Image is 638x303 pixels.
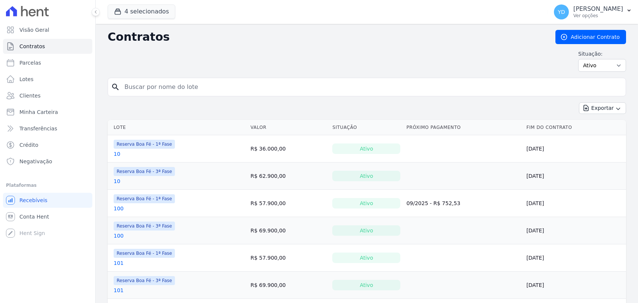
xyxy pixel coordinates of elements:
span: Recebíveis [19,197,47,204]
th: Valor [247,120,329,135]
td: [DATE] [523,272,626,299]
td: R$ 62.900,00 [247,163,329,190]
span: Parcelas [19,59,41,67]
span: Minha Carteira [19,108,58,116]
p: [PERSON_NAME] [573,5,623,13]
td: R$ 69.900,00 [247,272,329,299]
a: 100 [114,232,124,239]
span: Reserva Boa Fé - 3ª Fase [114,276,175,285]
a: 100 [114,205,124,212]
span: Reserva Boa Fé - 1ª Fase [114,140,175,149]
button: YD [PERSON_NAME] Ver opções [548,1,638,22]
th: Lote [108,120,247,135]
th: Próximo Pagamento [403,120,523,135]
button: Exportar [579,102,626,114]
h2: Contratos [108,30,543,44]
div: Ativo [332,225,400,236]
span: Conta Hent [19,213,49,220]
a: Contratos [3,39,92,54]
th: Fim do Contrato [523,120,626,135]
a: Recebíveis [3,193,92,208]
td: R$ 36.000,00 [247,135,329,163]
a: Lotes [3,72,92,87]
td: R$ 57.900,00 [247,190,329,217]
span: Reserva Boa Fé - 3ª Fase [114,167,175,176]
a: Negativação [3,154,92,169]
a: Conta Hent [3,209,92,224]
a: Crédito [3,137,92,152]
div: Ativo [332,198,400,208]
label: Situação: [578,50,626,58]
a: 101 [114,287,124,294]
span: Lotes [19,75,34,83]
i: search [111,83,120,92]
a: Minha Carteira [3,105,92,120]
span: Reserva Boa Fé - 3ª Fase [114,222,175,231]
div: Ativo [332,280,400,290]
a: 10 [114,177,120,185]
a: 10 [114,150,120,158]
a: Transferências [3,121,92,136]
span: Negativação [19,158,52,165]
span: Reserva Boa Fé - 1ª Fase [114,249,175,258]
button: 4 selecionados [108,4,175,19]
th: Situação [329,120,403,135]
div: Plataformas [6,181,89,190]
td: R$ 57.900,00 [247,244,329,272]
td: [DATE] [523,190,626,217]
a: 101 [114,259,124,267]
td: R$ 69.900,00 [247,217,329,244]
td: [DATE] [523,163,626,190]
div: Ativo [332,143,400,154]
span: Transferências [19,125,57,132]
a: Adicionar Contrato [555,30,626,44]
a: 09/2025 - R$ 752,53 [406,200,460,206]
div: Ativo [332,253,400,263]
input: Buscar por nome do lote [120,80,623,95]
td: [DATE] [523,244,626,272]
a: Parcelas [3,55,92,70]
span: Reserva Boa Fé - 1ª Fase [114,194,175,203]
a: Clientes [3,88,92,103]
span: Visão Geral [19,26,49,34]
p: Ver opções [573,13,623,19]
a: Visão Geral [3,22,92,37]
td: [DATE] [523,135,626,163]
span: Clientes [19,92,40,99]
span: Crédito [19,141,38,149]
span: Contratos [19,43,45,50]
td: [DATE] [523,217,626,244]
span: YD [558,9,565,15]
div: Ativo [332,171,400,181]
